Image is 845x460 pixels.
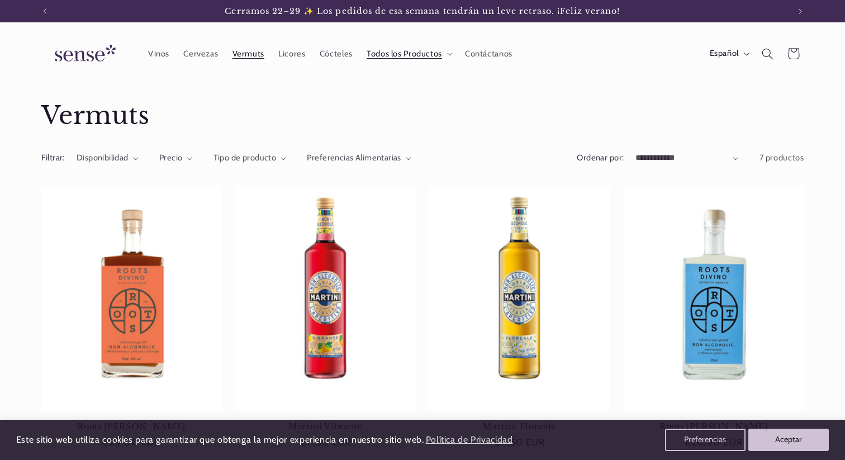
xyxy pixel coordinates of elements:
[225,6,620,16] span: Cerramos 22–29 ✨ Los pedidos de esa semana tendrán un leve retraso. ¡Feliz verano!
[148,49,169,59] span: Vinos
[424,430,514,450] a: Política de Privacidad (opens in a new tab)
[577,153,624,163] label: Ordenar por:
[759,153,804,163] span: 7 productos
[320,49,353,59] span: Cócteles
[312,41,359,66] a: Cócteles
[213,153,277,163] span: Tipo de producto
[278,49,305,59] span: Licores
[272,41,313,66] a: Licores
[183,49,218,59] span: Cervezas
[16,434,424,445] span: Este sitio web utiliza cookies para garantizar que obtenga la mejor experiencia en nuestro sitio ...
[702,42,754,65] button: Español
[141,41,176,66] a: Vinos
[232,49,264,59] span: Vermuts
[41,38,125,70] img: Sense
[359,41,458,66] summary: Todos los Productos
[754,41,780,67] summary: Búsqueda
[367,49,442,59] span: Todos los Productos
[177,41,225,66] a: Cervezas
[41,152,65,164] h2: Filtrar:
[37,34,130,74] a: Sense
[159,153,183,163] span: Precio
[307,153,401,163] span: Preferencias Alimentarias
[77,152,139,164] summary: Disponibilidad (0 seleccionado)
[213,152,287,164] summary: Tipo de producto (0 seleccionado)
[225,41,272,66] a: Vermuts
[307,152,411,164] summary: Preferencias Alimentarias (0 seleccionado)
[748,429,829,451] button: Aceptar
[458,41,519,66] a: Contáctanos
[665,429,746,451] button: Preferencias
[77,153,129,163] span: Disponibilidad
[41,100,804,132] h1: Vermuts
[159,152,193,164] summary: Precio
[710,48,739,60] span: Español
[465,49,512,59] span: Contáctanos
